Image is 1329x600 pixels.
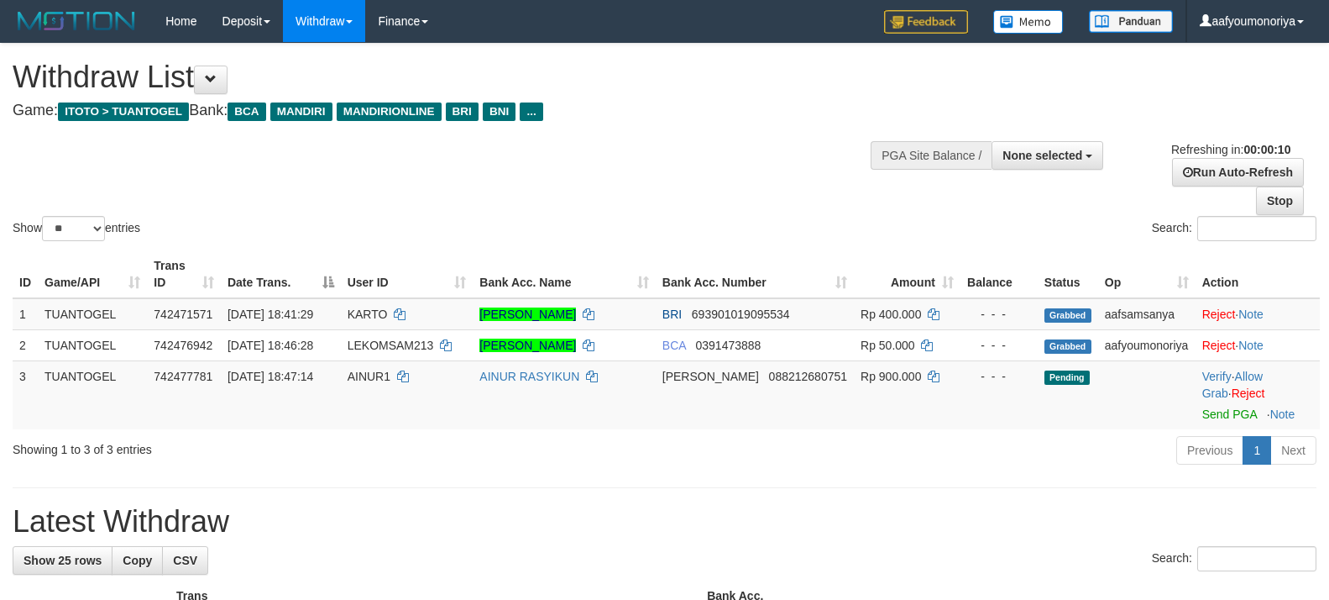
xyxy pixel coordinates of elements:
img: Feedback.jpg [884,10,968,34]
span: BRI [662,308,682,321]
td: TUANTOGEL [38,361,147,429]
a: Reject [1232,387,1265,400]
input: Search: [1197,546,1316,571]
div: - - - [967,306,1031,323]
th: Balance [960,250,1038,298]
span: [DATE] 18:46:28 [228,339,313,352]
th: Game/API: activate to sort column ascending [38,250,147,298]
div: PGA Site Balance / [871,141,992,170]
span: ... [520,103,542,121]
span: Pending [1044,371,1090,385]
span: [DATE] 18:47:14 [228,370,313,383]
th: ID [13,250,38,298]
label: Show entries [13,216,140,241]
td: 1 [13,298,38,330]
span: Copy 0391473888 to clipboard [695,339,761,352]
td: · · [1196,361,1320,429]
span: AINUR1 [348,370,390,383]
a: CSV [162,546,208,575]
a: [PERSON_NAME] [479,339,576,352]
a: [PERSON_NAME] [479,308,576,321]
th: User ID: activate to sort column ascending [341,250,474,298]
th: Trans ID: activate to sort column ascending [147,250,221,298]
td: 3 [13,361,38,429]
select: Showentries [42,216,105,241]
h1: Latest Withdraw [13,505,1316,539]
span: Show 25 rows [24,554,102,567]
span: [DATE] 18:41:29 [228,308,313,321]
a: Next [1270,436,1316,465]
th: Action [1196,250,1320,298]
span: Rp 50.000 [861,339,915,352]
a: Send PGA [1202,408,1257,421]
label: Search: [1152,216,1316,241]
td: aafyoumonoriya [1098,329,1196,361]
img: Button%20Memo.svg [993,10,1064,34]
td: TUANTOGEL [38,298,147,330]
th: Bank Acc. Number: activate to sort column ascending [656,250,854,298]
th: Date Trans.: activate to sort column descending [221,250,341,298]
span: ITOTO > TUANTOGEL [58,103,189,121]
a: Allow Grab [1202,370,1263,400]
span: MANDIRIONLINE [337,103,442,121]
input: Search: [1197,216,1316,241]
img: MOTION_logo.png [13,8,140,34]
td: aafsamsanya [1098,298,1196,330]
span: Grabbed [1044,308,1091,323]
span: BNI [483,103,515,121]
span: Grabbed [1044,339,1091,354]
a: Run Auto-Refresh [1172,158,1304,187]
th: Amount: activate to sort column ascending [854,250,960,298]
span: 742471571 [154,308,212,321]
span: BRI [446,103,479,121]
h1: Withdraw List [13,61,869,94]
div: - - - [967,337,1031,354]
button: None selected [992,141,1103,170]
span: 742476942 [154,339,212,352]
td: · [1196,329,1320,361]
a: Previous [1176,436,1243,465]
div: - - - [967,368,1031,385]
a: Reject [1202,339,1236,352]
div: Showing 1 to 3 of 3 entries [13,434,542,458]
img: panduan.png [1089,10,1173,33]
td: · [1196,298,1320,330]
span: Refreshing in: [1171,143,1290,156]
th: Bank Acc. Name: activate to sort column ascending [473,250,656,298]
a: Show 25 rows [13,546,112,575]
span: Rp 400.000 [861,308,921,321]
span: BCA [228,103,265,121]
span: BCA [662,339,686,352]
th: Op: activate to sort column ascending [1098,250,1196,298]
a: Note [1238,339,1264,352]
span: · [1202,370,1263,400]
a: Reject [1202,308,1236,321]
span: Copy [123,554,152,567]
label: Search: [1152,546,1316,571]
span: 742477781 [154,370,212,383]
th: Status [1038,250,1098,298]
a: 1 [1243,436,1271,465]
span: LEKOMSAM213 [348,339,434,352]
h4: Game: Bank: [13,103,869,119]
a: AINUR RASYIKUN [479,370,579,383]
td: 2 [13,329,38,361]
span: Copy 088212680751 to clipboard [769,370,847,383]
a: Verify [1202,370,1232,383]
span: Copy 693901019095534 to clipboard [692,308,790,321]
td: TUANTOGEL [38,329,147,361]
span: MANDIRI [270,103,332,121]
span: None selected [1002,149,1082,162]
span: Rp 900.000 [861,370,921,383]
a: Note [1238,308,1264,321]
strong: 00:00:10 [1243,143,1290,156]
span: CSV [173,554,197,567]
span: [PERSON_NAME] [662,370,759,383]
a: Note [1270,408,1295,421]
a: Stop [1256,187,1304,215]
a: Copy [112,546,163,575]
span: KARTO [348,308,388,321]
